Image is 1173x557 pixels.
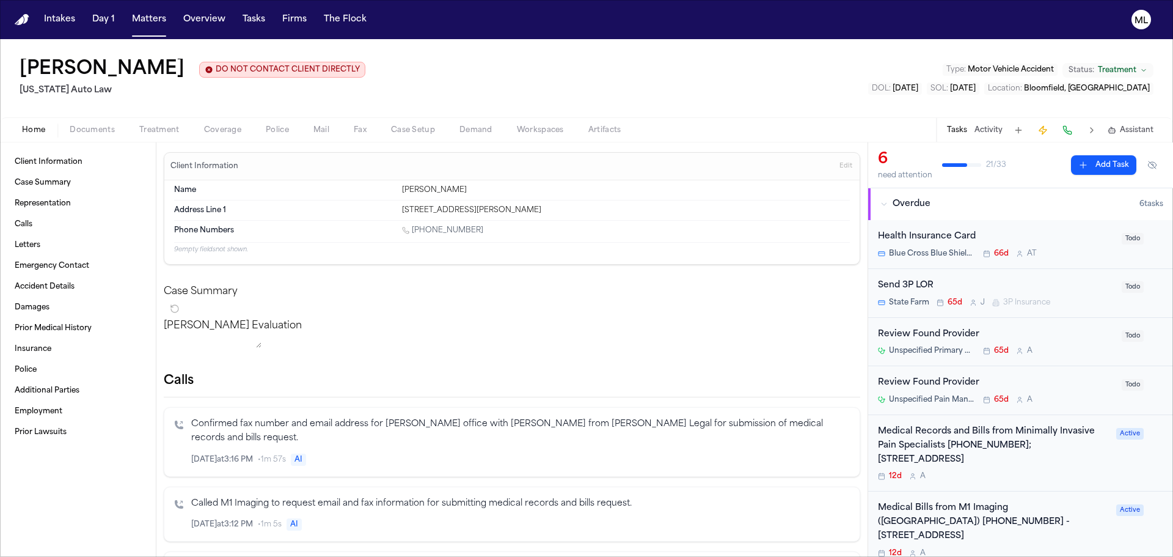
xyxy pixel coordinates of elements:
span: Case Setup [391,125,435,135]
span: Blue Cross Blue Shield (BCBS) [889,249,976,259]
button: Edit matter name [20,59,185,81]
p: Confirmed fax number and email address for [PERSON_NAME] office with [PERSON_NAME] from [PERSON_N... [191,418,850,446]
span: 65d [994,395,1009,405]
a: Letters [10,235,146,255]
span: Documents [70,125,115,135]
div: Open task: Review Found Provider [868,366,1173,415]
span: Phone Numbers [174,226,234,235]
span: Todo [1122,330,1144,342]
span: Location : [988,85,1022,92]
span: State Farm [889,298,929,308]
div: Review Found Provider [878,376,1114,390]
span: Bloomfield, [GEOGRAPHIC_DATA] [1024,85,1150,92]
button: Intakes [39,9,80,31]
button: Overdue6tasks [868,188,1173,220]
p: Called M1 Imaging to request email and fax information for submitting medical records and bills r... [191,497,850,511]
a: Employment [10,402,146,421]
span: Police [266,125,289,135]
span: A [1027,395,1032,405]
button: Edit [836,157,856,176]
a: Insurance [10,339,146,359]
span: A [1027,346,1032,356]
div: need attention [878,171,932,180]
button: Assistant [1108,125,1153,135]
h2: [US_STATE] Auto Law [20,83,365,98]
button: Make a Call [1059,122,1076,139]
span: DO NOT CONTACT CLIENT DIRECTLY [216,65,360,75]
a: Prior Lawsuits [10,422,146,442]
span: A [920,471,926,481]
button: Edit SOL: 2027-05-03 [927,83,979,95]
span: Motor Vehicle Accident [968,66,1054,73]
div: Send 3P LOR [878,279,1114,293]
span: Todo [1122,281,1144,293]
span: [DATE] [950,85,976,92]
button: Edit Location: Bloomfield, MI [984,83,1153,95]
div: Open task: Review Found Provider [868,318,1173,367]
div: 6 [878,150,932,169]
a: Additional Parties [10,381,146,400]
span: 3P Insurance [1003,298,1050,308]
span: Workspaces [517,125,564,135]
span: Home [22,125,45,135]
span: Treatment [1098,65,1136,75]
h2: Calls [164,372,860,389]
button: Add Task [1010,122,1027,139]
a: Prior Medical History [10,319,146,338]
button: Activity [974,125,1003,135]
h3: Client Information [168,161,241,171]
a: Home [15,14,29,26]
span: 65d [994,346,1009,356]
a: Representation [10,194,146,213]
a: Damages [10,298,146,317]
span: [DATE] at 3:12 PM [191,520,253,529]
span: SOL : [930,85,948,92]
span: Mail [313,125,329,135]
a: Client Information [10,152,146,172]
button: The Flock [319,9,371,31]
span: Overdue [893,198,930,210]
span: Active [1116,504,1144,516]
span: 21 / 33 [986,160,1006,170]
span: 6 task s [1139,199,1163,209]
a: Overview [178,9,230,31]
span: Assistant [1120,125,1153,135]
a: Police [10,360,146,380]
button: Firms [277,9,312,31]
a: Tasks [238,9,270,31]
button: Change status from Treatment [1062,63,1153,78]
dt: Name [174,185,395,195]
div: Medical Bills from M1 Imaging ([GEOGRAPHIC_DATA]) [PHONE_NUMBER] - [STREET_ADDRESS] [878,501,1109,543]
span: [DATE] at 3:16 PM [191,455,253,465]
div: Open task: Send 3P LOR [868,269,1173,318]
button: Tasks [947,125,967,135]
button: Matters [127,9,171,31]
button: Create Immediate Task [1034,122,1051,139]
span: • 1m 5s [258,520,282,529]
a: Calls [10,215,146,234]
button: Hide completed tasks (⌘⇧H) [1141,155,1163,175]
a: Case Summary [10,173,146,193]
span: Edit [839,162,852,171]
div: Health Insurance Card [878,230,1114,244]
span: DOL : [872,85,891,92]
span: Status: [1069,65,1094,75]
span: • 1m 57s [258,455,286,465]
a: Call 1 (248) 495-8826 [402,226,483,235]
p: [PERSON_NAME] Evaluation [164,319,860,333]
span: Fax [354,125,367,135]
span: [DATE] [893,85,918,92]
h1: [PERSON_NAME] [20,59,185,81]
a: Accident Details [10,277,146,297]
span: Active [1116,428,1144,440]
div: Open task: Health Insurance Card [868,220,1173,269]
span: J [981,298,985,308]
span: Unspecified Primary Care Provider in [GEOGRAPHIC_DATA], [GEOGRAPHIC_DATA] area [889,346,976,356]
span: AI [287,518,302,531]
span: Coverage [204,125,241,135]
span: 66d [994,249,1009,259]
dt: Address Line 1 [174,205,395,215]
button: Edit client contact restriction [199,62,365,78]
